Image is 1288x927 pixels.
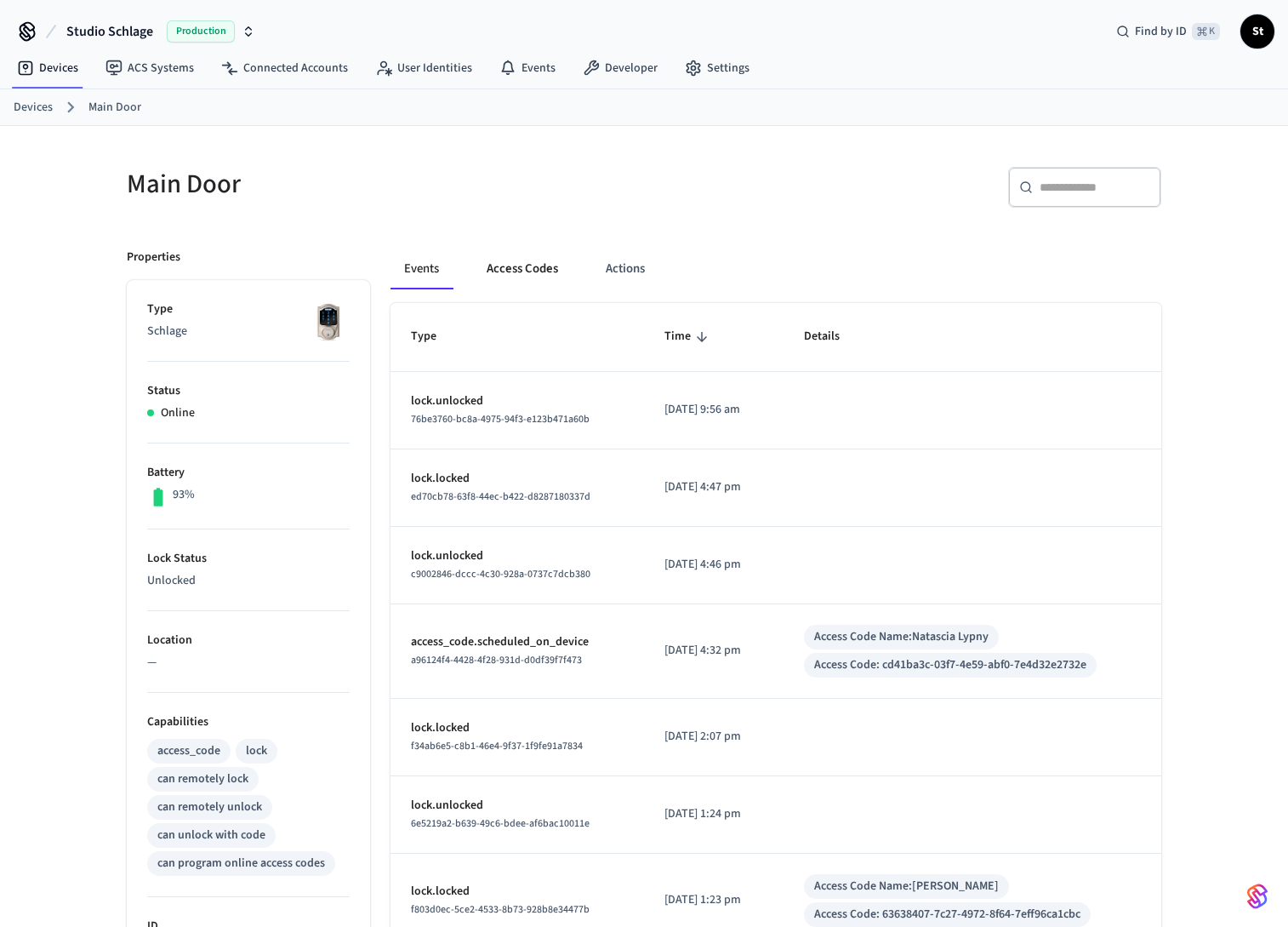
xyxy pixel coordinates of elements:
div: can remotely unlock [157,798,262,816]
div: Access Code: cd41ba3c-03f7-4e59-abf0-7e4d32e2732e [814,656,1086,674]
a: Settings [671,53,763,83]
span: 76be3760-bc8a-4975-94f3-e123b471a60b [411,412,590,426]
img: Schlage Sense Smart Deadbolt with Camelot Trim, Front [307,300,350,343]
p: lock.locked [411,470,624,488]
div: Find by ID⌘ K [1103,16,1234,47]
p: access_code.scheduled_on_device [411,633,624,651]
span: 6e5219a2-b639-49c6-bdee-af6bac10011e [411,816,590,831]
p: [DATE] 1:23 pm [664,891,763,909]
button: Events [390,249,453,289]
p: lock.locked [411,883,624,901]
p: [DATE] 4:32 pm [664,642,763,660]
p: [DATE] 9:56 am [664,401,763,419]
div: can program online access codes [157,855,325,873]
button: Actions [592,249,658,289]
p: Online [161,404,195,422]
div: can unlock with code [157,827,265,844]
button: St [1240,14,1274,49]
p: [DATE] 1:24 pm [664,805,763,823]
a: Events [486,53,569,83]
div: Access Code Name: [PERSON_NAME] [814,878,999,896]
img: SeamLogoGradient.69752ec5.svg [1247,883,1268,910]
div: Access Code Name: Natascia Lypny [814,628,989,646]
p: Status [147,382,350,400]
span: Details [804,323,862,350]
div: Access Code: 63638407-7c27-4972-8f64-7eff96ca1cbc [814,906,1080,924]
span: a96124f4-4428-4f28-931d-d0df39f7f473 [411,653,582,667]
span: Find by ID [1135,23,1187,40]
span: Studio Schlage [66,21,153,42]
p: [DATE] 4:46 pm [664,556,763,574]
h5: Main Door [127,167,634,202]
p: lock.unlocked [411,797,624,815]
p: 93% [173,486,195,504]
a: Devices [14,99,53,117]
span: Time [664,323,713,350]
a: ACS Systems [92,53,208,83]
span: ed70cb78-63f8-44ec-b422-d8287180337d [411,489,590,504]
p: Schlage [147,323,350,340]
span: c9002846-dccc-4c30-928a-0737c7dcb380 [411,567,590,581]
p: [DATE] 4:47 pm [664,478,763,496]
p: lock.unlocked [411,547,624,565]
p: Type [147,300,350,318]
div: can remotely lock [157,770,248,788]
a: Developer [569,53,671,83]
p: Capabilities [147,713,350,731]
span: f34ab6e5-c8b1-46e4-9f37-1f9fe91a7834 [411,739,583,753]
button: Access Codes [473,249,572,289]
span: Production [167,20,235,43]
p: Unlocked [147,572,350,590]
div: ant example [390,249,1161,289]
p: Battery [147,464,350,482]
span: ⌘ K [1192,23,1220,40]
div: lock [246,742,267,760]
p: Location [147,632,350,649]
a: Devices [3,53,92,83]
p: lock.unlocked [411,392,624,410]
div: access_code [157,742,220,760]
p: Properties [127,249,180,266]
span: f803d0ec-5ce2-4533-8b73-928b8e34477b [411,902,590,917]
span: Type [411,323,459,350]
a: User Identities [362,53,486,83]
p: lock.locked [411,719,624,737]
p: — [147,654,350,672]
p: Lock Status [147,550,350,568]
a: Connected Accounts [208,53,362,83]
span: St [1242,16,1273,47]
a: Main Door [88,99,141,117]
p: [DATE] 2:07 pm [664,728,763,746]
